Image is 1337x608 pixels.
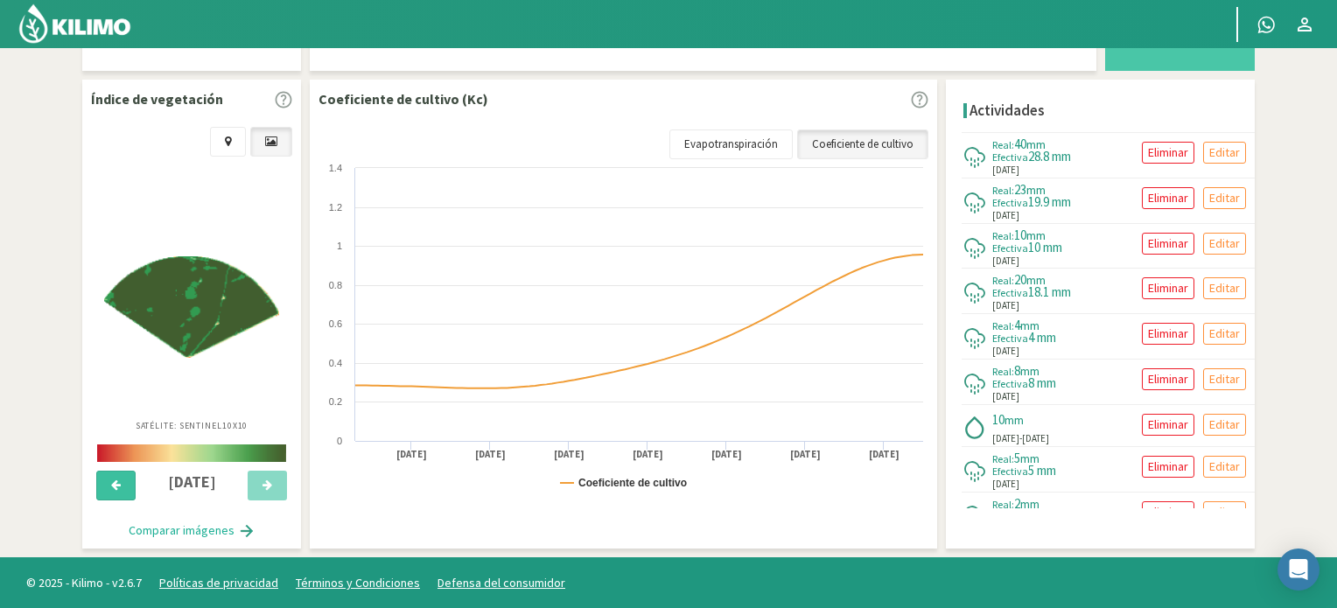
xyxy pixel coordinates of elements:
[969,102,1045,119] h4: Actividades
[1020,318,1039,333] span: mm
[790,448,821,461] text: [DATE]
[1142,233,1194,255] button: Eliminar
[396,448,427,461] text: [DATE]
[1142,323,1194,345] button: Eliminar
[1203,368,1246,390] button: Editar
[1148,324,1188,344] p: Eliminar
[1148,369,1188,389] p: Eliminar
[1203,323,1246,345] button: Editar
[1209,502,1240,522] p: Editar
[1209,324,1240,344] p: Editar
[992,163,1019,178] span: [DATE]
[992,377,1028,390] span: Efectiva
[1203,277,1246,299] button: Editar
[992,208,1019,223] span: [DATE]
[1028,374,1056,391] span: 8 mm
[992,332,1028,345] span: Efectiva
[633,448,663,461] text: [DATE]
[1028,239,1062,255] span: 10 mm
[711,448,742,461] text: [DATE]
[1020,496,1039,512] span: mm
[1014,450,1020,466] span: 5
[1014,271,1026,288] span: 20
[329,163,342,173] text: 1.4
[797,129,928,159] a: Coeficiente de cultivo
[329,396,342,407] text: 0.2
[669,129,793,159] a: Evapotranspiración
[1014,136,1026,152] span: 40
[17,3,132,45] img: Kilimo
[992,241,1028,255] span: Efectiva
[1028,329,1056,346] span: 4 mm
[1142,456,1194,478] button: Eliminar
[1203,233,1246,255] button: Editar
[111,514,273,549] button: Comparar imágenes
[1209,143,1240,163] p: Editar
[1026,272,1046,288] span: mm
[992,138,1014,151] span: Real:
[1203,414,1246,436] button: Editar
[1028,283,1071,300] span: 18.1 mm
[1020,363,1039,379] span: mm
[104,256,279,358] img: 374ee524-454d-492c-bf90-220c832fa149_-_sentinel_-_2025-09-12.png
[1026,182,1046,198] span: mm
[1209,415,1240,435] p: Editar
[992,498,1014,511] span: Real:
[1022,432,1049,444] span: [DATE]
[1028,148,1071,164] span: 28.8 mm
[1004,412,1024,428] span: mm
[1014,227,1026,243] span: 10
[992,254,1019,269] span: [DATE]
[992,298,1019,313] span: [DATE]
[329,202,342,213] text: 1.2
[1209,369,1240,389] p: Editar
[1148,143,1188,163] p: Eliminar
[159,575,278,591] a: Políticas de privacidad
[1203,501,1246,523] button: Editar
[1019,432,1022,444] span: -
[91,88,223,109] p: Índice de vegetación
[992,344,1019,359] span: [DATE]
[992,319,1014,332] span: Real:
[337,436,342,446] text: 0
[992,365,1014,378] span: Real:
[1148,457,1188,477] p: Eliminar
[992,465,1028,478] span: Efectiva
[1014,362,1020,379] span: 8
[992,411,1004,428] span: 10
[1028,462,1056,479] span: 5 mm
[992,274,1014,287] span: Real:
[1142,277,1194,299] button: Eliminar
[1148,234,1188,254] p: Eliminar
[329,358,342,368] text: 0.4
[136,419,248,432] p: Satélite: Sentinel
[1028,507,1056,524] span: 2 mm
[1148,502,1188,522] p: Eliminar
[1028,193,1071,210] span: 19.9 mm
[1142,414,1194,436] button: Eliminar
[992,452,1014,465] span: Real:
[1203,142,1246,164] button: Editar
[1014,317,1020,333] span: 4
[992,229,1014,242] span: Real:
[318,88,488,109] p: Coeficiente de cultivo (Kc)
[992,477,1019,492] span: [DATE]
[17,574,150,592] span: © 2025 - Kilimo - v2.6.7
[1020,451,1039,466] span: mm
[437,575,565,591] a: Defensa del consumidor
[97,444,286,462] img: scale
[1026,227,1046,243] span: mm
[222,420,248,431] span: 10X10
[1209,234,1240,254] p: Editar
[578,477,687,489] text: Coeficiente de cultivo
[992,196,1028,209] span: Efectiva
[475,448,506,461] text: [DATE]
[1148,278,1188,298] p: Eliminar
[146,473,238,491] h4: [DATE]
[296,575,420,591] a: Términos y Condiciones
[1209,457,1240,477] p: Editar
[1148,415,1188,435] p: Eliminar
[329,318,342,329] text: 0.6
[992,431,1019,446] span: [DATE]
[1142,142,1194,164] button: Eliminar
